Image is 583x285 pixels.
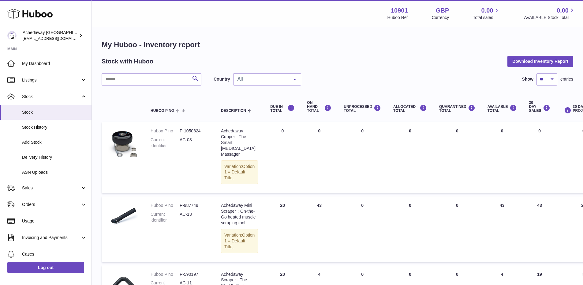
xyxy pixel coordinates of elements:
[108,203,138,233] img: product image
[473,6,500,21] a: 0.00 Total sales
[151,203,180,208] dt: Huboo P no
[22,185,80,191] span: Sales
[7,31,17,40] img: admin@newpb.co.uk
[102,57,153,66] h2: Stock with Huboo
[224,233,255,249] span: Option 1 = Default Title;
[524,15,576,21] span: AVAILABLE Stock Total
[221,229,258,253] div: Variation:
[151,137,180,149] dt: Current identifier
[560,76,573,82] span: entries
[524,6,576,21] a: 0.00 AVAILABLE Stock Total
[523,122,556,193] td: 0
[523,196,556,262] td: 43
[264,196,301,262] td: 20
[393,104,427,113] div: ALLOCATED Total
[7,262,84,273] a: Log out
[344,104,381,113] div: UNPROCESSED Total
[436,6,449,15] strong: GBP
[23,36,90,41] span: [EMAIL_ADDRESS][DOMAIN_NAME]
[151,272,180,277] dt: Huboo P no
[456,128,458,133] span: 0
[456,203,458,208] span: 0
[387,196,433,262] td: 0
[221,203,258,226] div: Achedaway Mini Scraper：On-the-Go heated muscle scraping tool
[22,77,80,83] span: Listings
[22,235,80,241] span: Invoicing and Payments
[236,76,289,82] span: All
[387,122,433,193] td: 0
[456,272,458,277] span: 0
[22,94,80,100] span: Stock
[301,122,338,193] td: 0
[557,6,569,15] span: 0.00
[488,104,517,113] div: AVAILABLE Total
[391,6,408,15] strong: 10901
[180,203,209,208] dd: P-987749
[22,169,87,175] span: ASN Uploads
[481,122,523,193] td: 0
[180,128,209,134] dd: P-1050824
[529,101,550,113] div: 30 DAY SALES
[221,128,258,157] div: Achedaway Cupper - The Smart [MEDICAL_DATA] Massager
[481,196,523,262] td: 43
[22,61,87,66] span: My Dashboard
[22,251,87,257] span: Cases
[151,128,180,134] dt: Huboo P no
[432,15,449,21] div: Currency
[224,164,255,180] span: Option 1 = Default Title;
[439,104,475,113] div: QUARANTINED Total
[522,76,533,82] label: Show
[473,15,500,21] span: Total sales
[22,124,87,130] span: Stock History
[481,6,493,15] span: 0.00
[221,160,258,184] div: Variation:
[22,202,80,207] span: Orders
[102,40,573,50] h1: My Huboo - Inventory report
[151,211,180,223] dt: Current identifier
[338,122,387,193] td: 0
[180,272,209,277] dd: P-590197
[108,128,138,159] img: product image
[151,109,174,113] span: Huboo P no
[507,56,573,67] button: Download Inventory Report
[214,76,230,82] label: Country
[23,30,78,41] div: Achedaway [GEOGRAPHIC_DATA]
[307,101,331,113] div: ON HAND Total
[301,196,338,262] td: 43
[22,154,87,160] span: Delivery History
[270,104,295,113] div: DUE IN TOTAL
[221,109,246,113] span: Description
[264,122,301,193] td: 0
[180,137,209,149] dd: AC-03
[338,196,387,262] td: 0
[387,15,408,21] div: Huboo Ref
[22,109,87,115] span: Stock
[22,139,87,145] span: Add Stock
[180,211,209,223] dd: AC-13
[22,218,87,224] span: Usage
